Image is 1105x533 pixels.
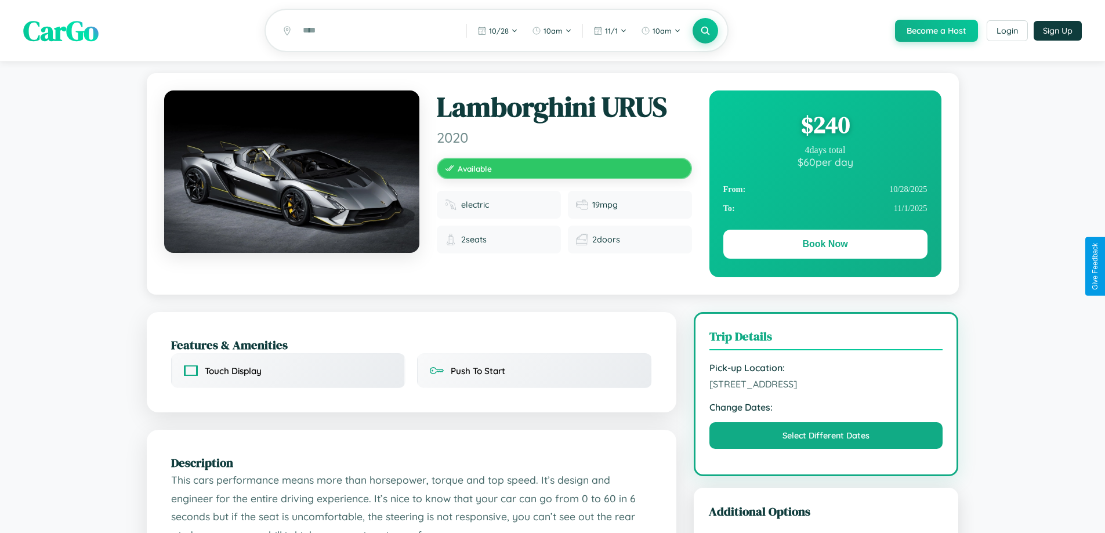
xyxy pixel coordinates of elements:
img: Seats [445,234,457,245]
strong: Change Dates: [709,401,943,413]
button: Sign Up [1034,21,1082,41]
span: 2020 [437,129,692,146]
img: Lamborghini URUS 2020 [164,90,419,253]
div: 11 / 1 / 2025 [723,199,928,218]
img: Fuel type [445,199,457,211]
button: 10/28 [472,21,524,40]
h3: Additional Options [709,503,944,520]
span: 19 mpg [592,200,618,210]
span: CarGo [23,12,99,50]
div: 10 / 28 / 2025 [723,180,928,199]
img: Fuel efficiency [576,199,588,211]
span: 10 / 28 [489,26,509,35]
div: $ 240 [723,109,928,140]
div: $ 60 per day [723,155,928,168]
h1: Lamborghini URUS [437,90,692,124]
h2: Description [171,454,652,471]
button: 10am [635,21,687,40]
span: Available [458,164,492,173]
div: Give Feedback [1091,243,1099,290]
span: [STREET_ADDRESS] [709,378,943,390]
h2: Features & Amenities [171,336,652,353]
button: 10am [526,21,578,40]
h3: Trip Details [709,328,943,350]
span: 10am [544,26,563,35]
button: 11/1 [588,21,633,40]
strong: To: [723,204,735,213]
button: Select Different Dates [709,422,943,449]
span: 2 doors [592,234,620,245]
div: 4 days total [723,145,928,155]
button: Become a Host [895,20,978,42]
span: 2 seats [461,234,487,245]
strong: Pick-up Location: [709,362,943,374]
img: Doors [576,234,588,245]
button: Book Now [723,230,928,259]
span: Push To Start [451,365,505,376]
span: Touch Display [205,365,262,376]
button: Login [987,20,1028,41]
strong: From: [723,184,746,194]
span: electric [461,200,489,210]
span: 11 / 1 [605,26,618,35]
span: 10am [653,26,672,35]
